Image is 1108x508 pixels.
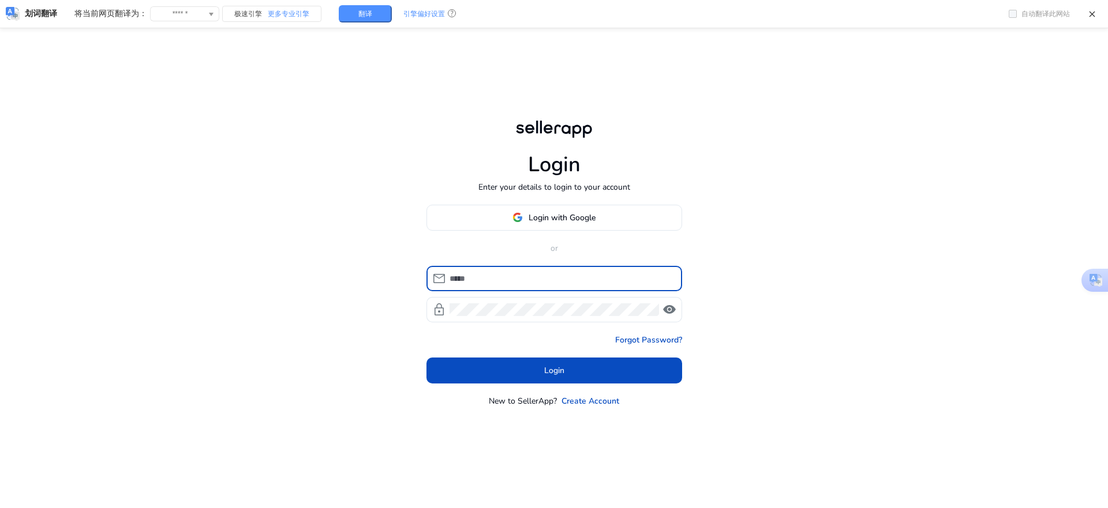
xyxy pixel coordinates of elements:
[544,364,564,377] span: Login
[489,395,557,407] p: New to SellerApp?
[529,212,596,224] span: Login with Google
[426,358,682,383] button: Login
[512,212,523,223] img: google-logo.svg
[615,334,682,346] a: Forgot Password?
[432,272,446,285] span: mail
[528,152,581,177] h1: Login
[562,395,619,407] a: Create Account
[426,205,682,231] button: Login with Google
[432,303,446,317] span: lock
[426,242,682,254] p: or
[662,303,676,317] span: visibility
[478,181,630,193] p: Enter your details to login to your account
